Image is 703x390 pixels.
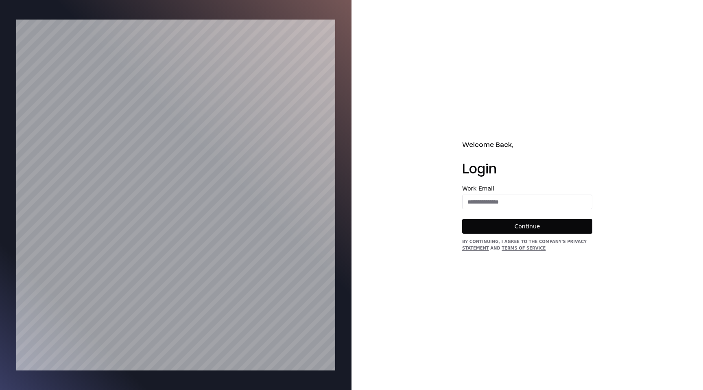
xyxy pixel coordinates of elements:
[462,160,592,176] h1: Login
[462,239,592,252] div: By continuing, I agree to the Company's and
[462,219,592,234] button: Continue
[462,239,587,250] a: Privacy Statement
[462,139,592,150] h2: Welcome Back,
[462,186,592,191] label: Work Email
[502,246,546,250] a: Terms of Service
